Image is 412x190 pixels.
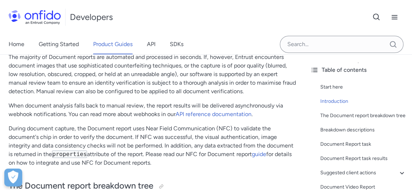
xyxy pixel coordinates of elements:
button: Open search button [368,8,385,26]
svg: Open navigation menu button [390,13,399,21]
h1: Developers [70,11,113,23]
a: Document Report task results [320,154,406,163]
a: Suggested client actions [320,169,406,177]
a: Start here [320,83,406,91]
a: The Document report breakdown tree [320,111,406,120]
p: When document analysis falls back to manual review, the report results will be delivered asynchro... [9,101,296,119]
a: SDKs [170,34,183,54]
a: Breakdown descriptions [320,126,406,134]
button: Open navigation menu button [385,8,403,26]
button: Open Preferences [4,169,22,186]
a: API reference documentation [176,111,251,117]
a: Introduction [320,97,406,106]
img: Onfido Logo [9,10,61,24]
a: Home [9,34,24,54]
div: Table of contents [310,66,406,74]
a: Product Guides [93,34,133,54]
a: Getting Started [39,34,79,54]
input: Onfido search input field [280,36,403,53]
code: properties [52,150,87,158]
svg: Open search button [372,13,381,21]
a: guide [251,151,266,157]
a: Document Report task [320,140,406,149]
p: During document capture, the Document report uses Near Field Communication (NFC) to validate the ... [9,124,296,167]
a: API [147,34,155,54]
p: The majority of Document reports are automated and processed in seconds. If, however, Entrust enc... [9,53,296,96]
div: Cookie Preferences [4,169,22,186]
